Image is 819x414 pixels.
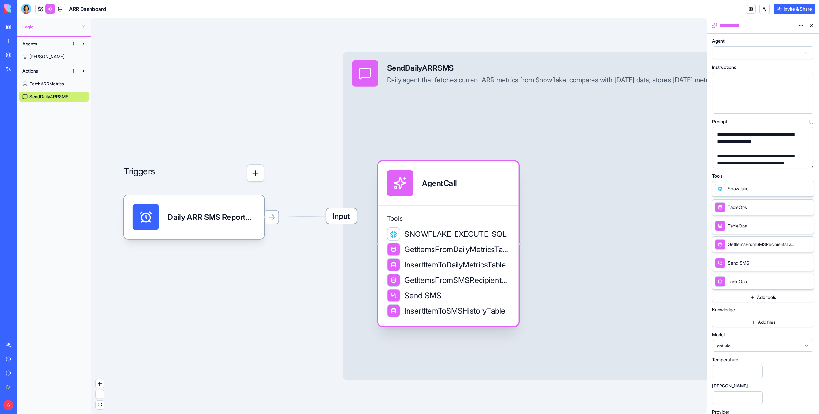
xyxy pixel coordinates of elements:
span: SNOWFLAKE_EXECUTE_SQL [404,228,507,239]
button: zoom in [96,379,104,388]
span: Actions [22,68,38,74]
span: gpt-4o [717,343,801,349]
span: GetItemsFromSMSRecipientsTable [728,241,796,248]
span: Send SMS [728,260,749,266]
div: Daily agent that fetches current ARR metrics from Snowflake, compares with [DATE] data, stores [D... [387,76,716,84]
span: Temperature [712,357,738,362]
span: TableOps [728,204,747,211]
span: SendDailyARRSMS [29,93,68,100]
button: Add tools [712,292,814,302]
button: Invite & Share [774,4,815,14]
span: GetItemsFromSMSRecipientsTable [404,275,510,285]
img: logo [4,4,44,13]
span: Logic [22,24,78,30]
span: Tools [712,174,723,178]
button: Add files [712,317,814,327]
p: Triggers [124,164,155,182]
div: Triggers [124,129,264,239]
a: FetchARRMetrics [19,79,89,89]
span: Send SMS [404,290,441,301]
span: TableOps [728,278,747,285]
g: Edge from 689c29fe9a896f2b95d151e3 to 689c29f9aed98ee910ed172a [266,216,341,217]
span: Agent [712,39,725,43]
span: Prompt [712,119,727,124]
span: Tools [387,214,510,223]
span: [PERSON_NAME] [712,384,748,388]
button: Actions [19,66,68,76]
span: TableOps [728,223,747,229]
span: Knowledge [712,307,735,312]
span: GetItemsFromDailyMetricsTable [404,244,510,255]
div: Daily ARR SMS ReportTrigger [124,195,264,239]
a: [PERSON_NAME] [19,52,89,62]
span: [PERSON_NAME] [29,53,64,60]
span: Input [326,208,357,224]
div: AgentCall [422,178,457,188]
div: Daily ARR SMS ReportTrigger [168,211,255,222]
span: S [3,400,13,410]
span: FetchARRMetrics [29,81,64,87]
span: Model [712,332,725,337]
button: fit view [96,401,104,409]
span: Agents [22,41,37,47]
span: Snowflake [728,186,749,192]
div: AgentCallToolsSNOWFLAKE_EXECUTE_SQLGetItemsFromDailyMetricsTableInsertItemToDailyMetricsTableGetI... [378,161,518,326]
span: ARR Dashboard [69,5,106,13]
div: SendDailyARRSMS [387,62,716,73]
span: Instructions [712,65,736,69]
button: Agents [19,39,68,49]
span: InsertItemToSMSHistoryTable [404,305,505,316]
a: SendDailyARRSMS [19,92,89,102]
div: InputSendDailyARRSMSDaily agent that fetches current ARR metrics from Snowflake, compares with [D... [343,52,786,380]
span: InsertItemToDailyMetricsTable [404,259,506,270]
button: zoom out [96,390,104,399]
